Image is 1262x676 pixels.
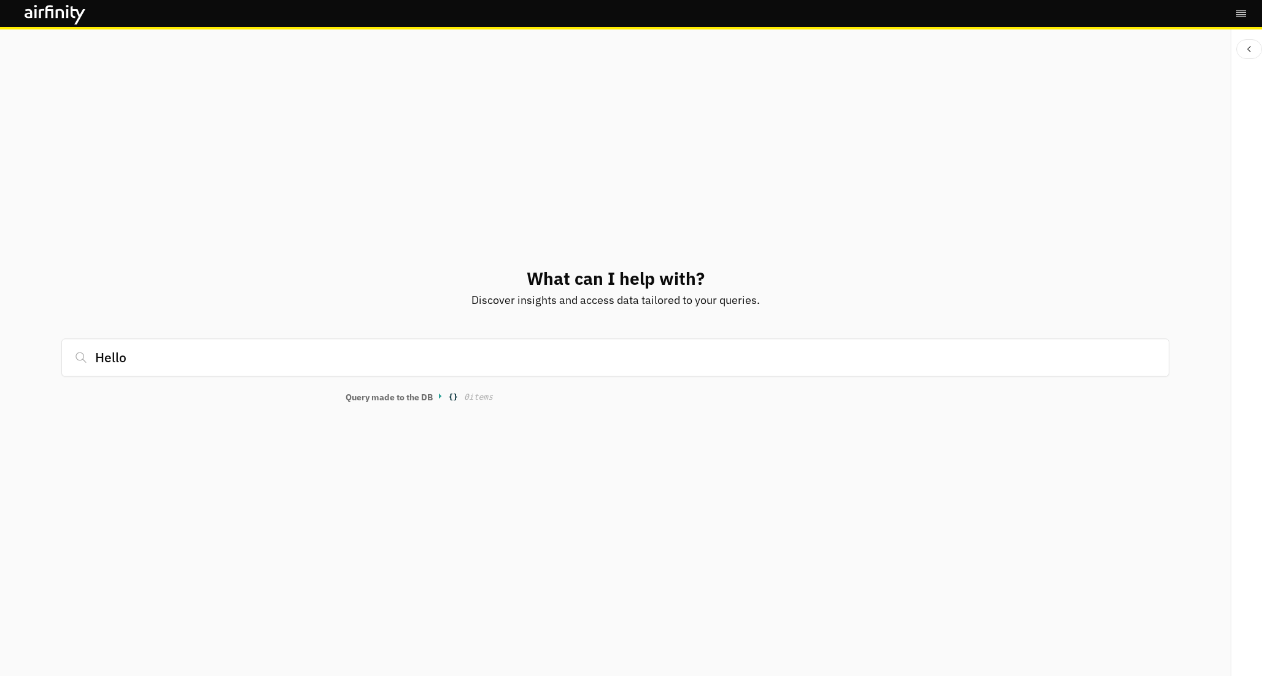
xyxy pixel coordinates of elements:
[1236,39,1262,59] button: Close Sidebar
[464,392,493,402] span: 0 item s
[346,391,433,404] p: Query made to the DB
[527,266,705,292] p: What can I help with?
[453,391,458,403] span: }
[448,391,453,403] span: {
[471,292,760,308] p: Discover insights and access data tailored to your queries.
[61,338,1169,376] input: Ask any question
